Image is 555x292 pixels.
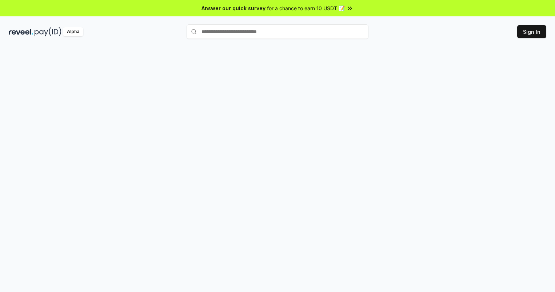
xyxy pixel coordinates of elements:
span: for a chance to earn 10 USDT 📝 [267,4,345,12]
img: pay_id [35,27,61,36]
div: Alpha [63,27,83,36]
button: Sign In [517,25,546,38]
span: Answer our quick survey [201,4,265,12]
img: reveel_dark [9,27,33,36]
